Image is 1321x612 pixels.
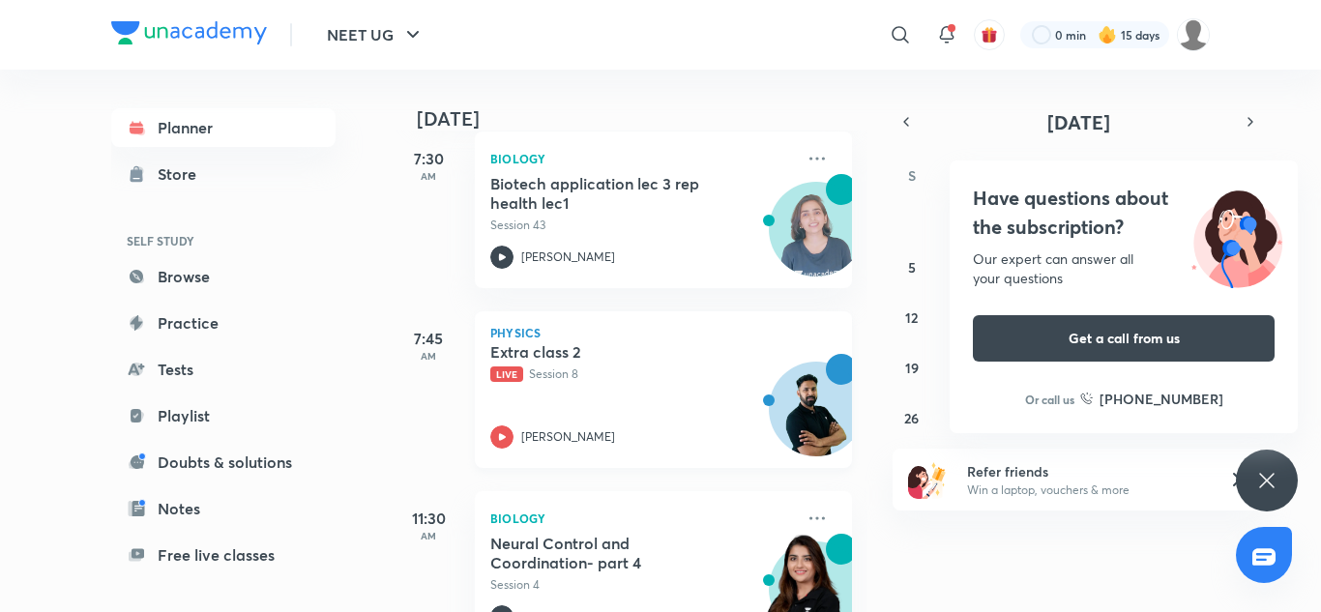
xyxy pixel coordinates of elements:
img: avatar [981,26,998,44]
p: Session 4 [490,576,794,594]
a: Doubts & solutions [111,443,336,481]
a: Free live classes [111,536,336,574]
button: October 12, 2025 [896,302,927,333]
p: Session 8 [490,365,794,383]
div: Store [158,162,208,186]
div: Our expert can answer all your questions [973,249,1275,288]
img: Company Logo [111,21,267,44]
h5: 7:30 [390,147,467,170]
h5: Extra class 2 [490,342,731,362]
button: October 19, 2025 [896,352,927,383]
h5: Neural Control and Coordination- part 4 [490,534,731,572]
abbr: October 26, 2025 [904,409,919,427]
h5: Biotech application lec 3 rep health lec1 [490,174,731,213]
img: streak [1098,25,1117,44]
h4: Have questions about the subscription? [973,184,1275,242]
button: Get a call from us [973,315,1275,362]
h6: SELF STUDY [111,224,336,257]
img: Avatar [770,192,863,285]
p: AM [390,350,467,362]
h5: 7:45 [390,327,467,350]
a: Company Logo [111,21,267,49]
a: Store [111,155,336,193]
button: October 26, 2025 [896,402,927,433]
a: Browse [111,257,336,296]
abbr: October 5, 2025 [908,258,916,277]
p: [PERSON_NAME] [521,248,615,266]
p: AM [390,530,467,541]
button: avatar [974,19,1005,50]
span: [DATE] [1047,109,1110,135]
img: Saniya Mustafa [1177,18,1210,51]
abbr: October 19, 2025 [905,359,919,377]
h4: [DATE] [417,107,871,131]
img: Avatar [770,372,863,465]
h6: [PHONE_NUMBER] [1100,389,1223,409]
img: ttu_illustration_new.svg [1176,184,1298,288]
button: October 5, 2025 [896,251,927,282]
a: Playlist [111,396,336,435]
button: [DATE] [920,108,1237,135]
p: Physics [490,327,837,338]
img: referral [908,460,947,499]
p: Biology [490,507,794,530]
h6: Refer friends [967,461,1205,481]
abbr: October 12, 2025 [905,308,918,327]
a: Tests [111,350,336,389]
p: [PERSON_NAME] [521,428,615,446]
a: Planner [111,108,336,147]
button: NEET UG [315,15,436,54]
p: Biology [490,147,794,170]
p: Win a laptop, vouchers & more [967,481,1205,499]
span: Live [490,366,523,382]
p: Session 43 [490,217,794,234]
a: [PHONE_NUMBER] [1080,389,1223,409]
a: Notes [111,489,336,528]
p: AM [390,170,467,182]
h5: 11:30 [390,507,467,530]
p: Or call us [1025,391,1074,408]
abbr: Sunday [908,166,916,185]
a: Practice [111,304,336,342]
